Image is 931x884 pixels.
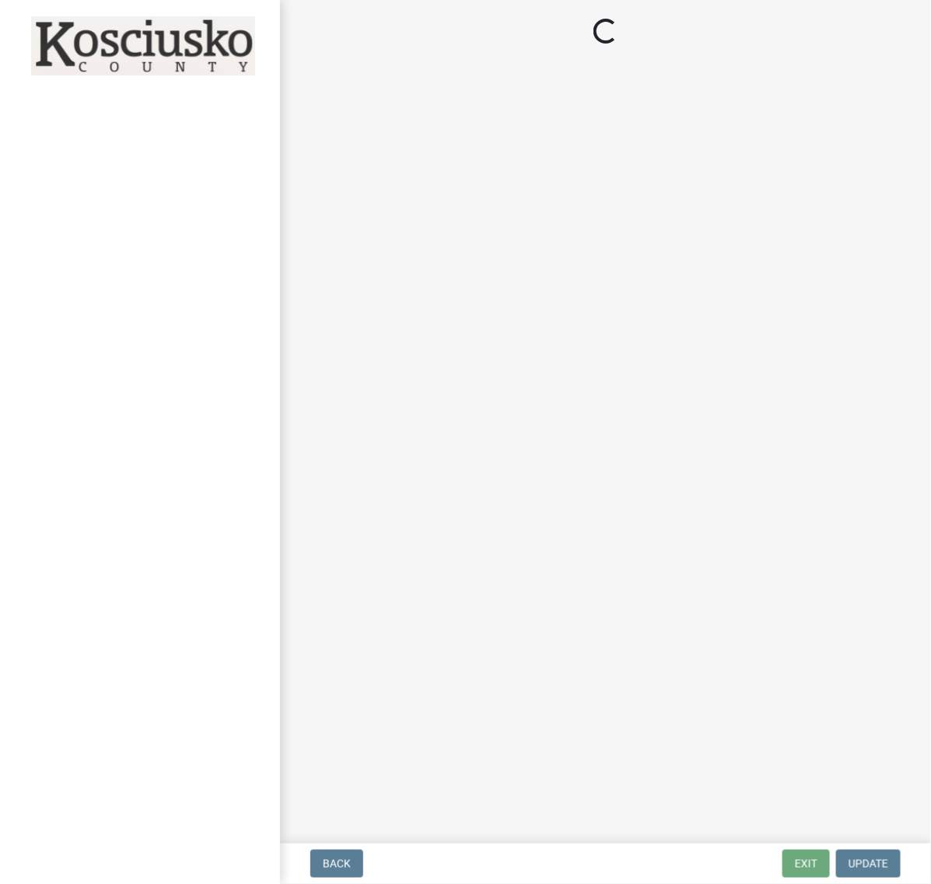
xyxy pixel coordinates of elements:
img: Kosciusko County, Indiana [31,16,255,75]
span: Back [323,858,351,870]
button: Update [836,850,901,878]
span: Update [849,858,888,870]
button: Back [310,850,363,878]
button: Exit [782,850,830,878]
